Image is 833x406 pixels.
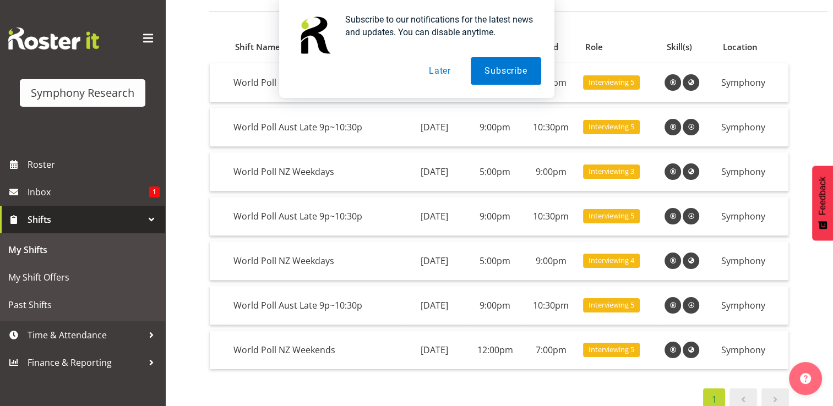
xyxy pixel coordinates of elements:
td: 10:30pm [523,197,579,236]
button: Later [415,57,465,85]
span: My Shift Offers [8,269,157,286]
button: Subscribe [471,57,541,85]
td: Symphony [717,152,788,191]
td: Symphony [717,197,788,236]
td: [DATE] [401,286,467,325]
td: 9:00pm [467,108,523,147]
td: 9:00pm [467,286,523,325]
td: 9:00pm [523,152,579,191]
td: World Poll Aust Late 9p~10:30p [229,108,401,147]
td: 7:00pm [523,331,579,369]
span: Feedback [818,177,827,215]
td: [DATE] [401,197,467,236]
img: notification icon [292,13,336,57]
span: Interviewing 5 [589,300,634,310]
span: Interviewing 3 [589,166,634,177]
span: Finance & Reporting [28,354,143,371]
a: Past Shifts [3,291,162,319]
span: My Shifts [8,242,157,258]
td: [DATE] [401,108,467,147]
td: 5:00pm [467,152,523,191]
a: My Shifts [3,236,162,264]
td: [DATE] [401,152,467,191]
td: 9:00pm [467,197,523,236]
td: World Poll NZ Weekdays [229,152,401,191]
td: World Poll NZ Weekdays [229,242,401,281]
span: Shifts [28,211,143,228]
td: Symphony [717,286,788,325]
span: 1 [149,186,160,197]
td: Symphony [717,331,788,369]
td: 10:30pm [523,108,579,147]
button: Feedback - Show survey [812,166,833,240]
span: Time & Attendance [28,327,143,343]
td: World Poll NZ Weekends [229,331,401,369]
a: My Shift Offers [3,264,162,291]
td: [DATE] [401,331,467,369]
span: Inbox [28,184,149,200]
span: Interviewing 4 [589,255,634,266]
span: Interviewing 5 [589,344,634,355]
span: Interviewing 5 [589,122,634,132]
td: 12:00pm [467,331,523,369]
span: Roster [28,156,160,173]
div: Subscribe to our notifications for the latest news and updates. You can disable anytime. [336,13,541,39]
td: World Poll Aust Late 9p~10:30p [229,286,401,325]
td: Symphony [717,108,788,147]
img: help-xxl-2.png [800,373,811,384]
td: 5:00pm [467,242,523,281]
td: 10:30pm [523,286,579,325]
td: [DATE] [401,242,467,281]
span: Interviewing 5 [589,211,634,221]
td: 9:00pm [523,242,579,281]
span: Past Shifts [8,297,157,313]
td: World Poll Aust Late 9p~10:30p [229,197,401,236]
td: Symphony [717,242,788,281]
